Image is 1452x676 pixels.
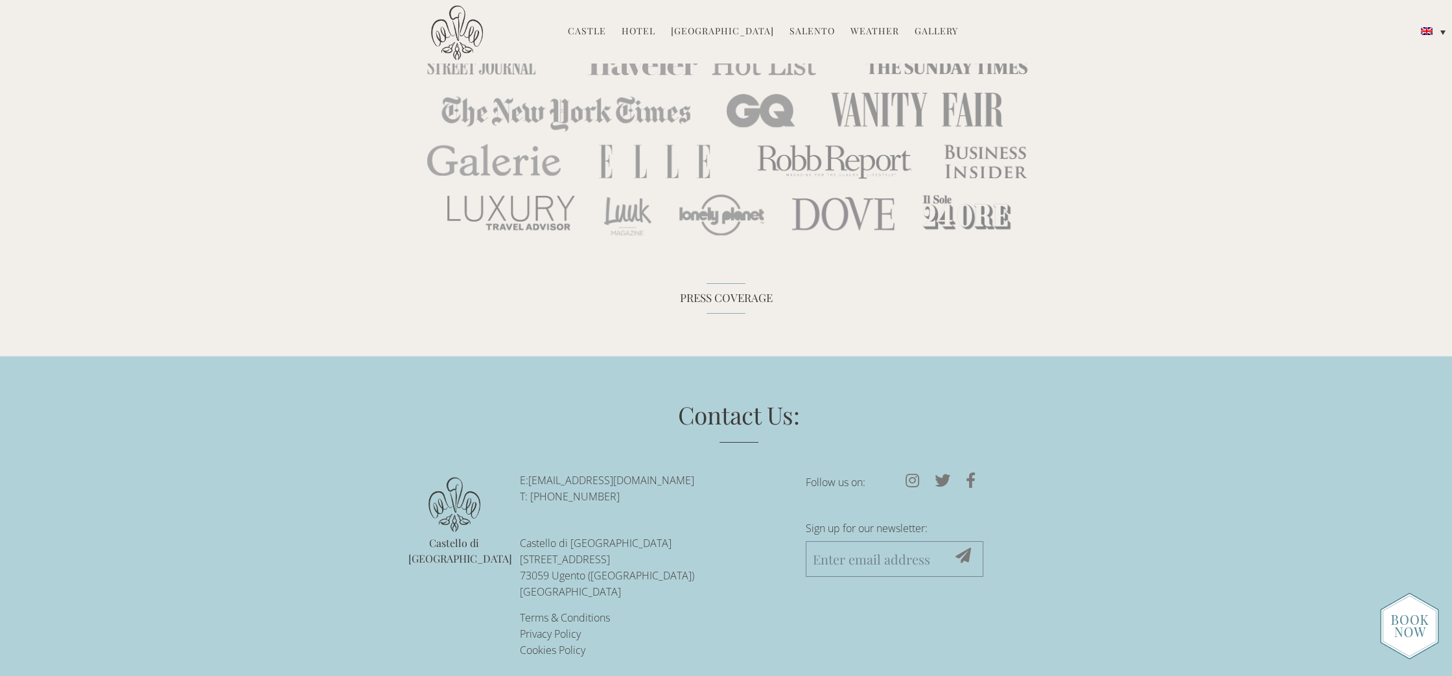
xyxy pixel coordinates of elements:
[622,25,655,40] a: Hotel
[850,25,899,40] a: Weather
[520,643,585,657] a: Cookies Policy
[806,472,983,492] p: Follow us on:
[1380,592,1439,660] img: new-booknow.png
[520,535,786,600] p: Castello di [GEOGRAPHIC_DATA] [STREET_ADDRESS] 73059 Ugento ([GEOGRAPHIC_DATA]) [GEOGRAPHIC_DATA]
[790,25,835,40] a: Salento
[671,25,774,40] a: [GEOGRAPHIC_DATA]
[568,25,606,40] a: Castle
[408,535,500,568] p: Castello di [GEOGRAPHIC_DATA]
[408,283,1044,314] div: Press Coverage
[520,472,786,505] p: E: T: [PHONE_NUMBER]
[520,627,581,641] a: Privacy Policy
[528,473,694,487] a: [EMAIL_ADDRESS][DOMAIN_NAME]
[915,25,958,40] a: Gallery
[428,477,480,532] img: logo.png
[520,611,610,625] a: Terms & Conditions
[806,519,983,541] label: Sign up for our newsletter:
[431,5,483,60] img: Castello di Ugento
[444,398,1034,443] h3: Contact Us:
[1421,27,1433,35] img: English
[806,541,983,577] input: Enter email address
